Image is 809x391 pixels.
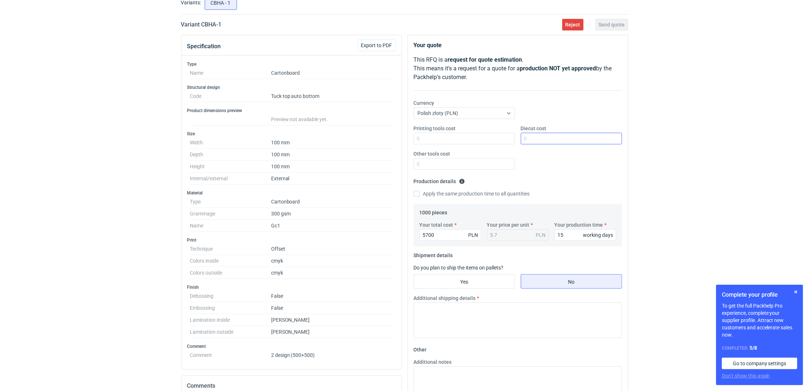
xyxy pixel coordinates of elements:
[414,250,453,258] legend: Shipment details
[271,349,393,358] dd: 2 design (500+500)
[190,302,271,314] dt: Embossing
[722,302,797,338] p: To get the full Packhelp Pro experience, complete your supplier profile. Attract new customers an...
[469,231,478,239] div: PLN
[414,358,452,366] label: Additional notes
[190,314,271,326] dt: Lamination inside
[271,220,393,232] dd: Gc1
[521,125,547,132] label: Diecut cost
[187,284,396,290] h3: Finish
[190,243,271,255] dt: Technique
[555,221,603,229] label: Your production time
[187,343,396,349] h3: Comment
[187,190,396,196] h3: Material
[187,61,396,67] h3: Type
[187,382,396,390] h2: Comments
[271,290,393,302] dd: False
[536,231,546,239] div: PLN
[271,267,393,279] dd: cmyk
[414,274,515,289] label: Yes
[722,358,797,369] a: Go to company settings
[521,274,622,289] label: No
[414,125,456,132] label: Printing tools cost
[271,243,393,255] dd: Offset
[358,40,396,51] button: Export to PDF
[271,314,393,326] dd: [PERSON_NAME]
[414,344,427,353] legend: Other
[271,161,393,173] dd: 100 mm
[420,221,453,229] label: Your total cost
[722,372,770,379] button: Don’t show this again
[190,290,271,302] dt: Debossing
[271,173,393,185] dd: External
[190,255,271,267] dt: Colors inside
[271,208,393,220] dd: 300 gsm
[565,22,580,27] span: Reject
[414,176,465,184] legend: Production details
[414,133,515,144] input: 0
[583,231,613,239] div: working days
[271,116,328,122] span: Preview not available yet.
[418,110,458,116] span: Polish złoty (PLN)
[187,85,396,90] h3: Structural design
[187,108,396,114] h3: Product dimensions preview
[271,302,393,314] dd: False
[521,133,622,144] input: 0
[190,149,271,161] dt: Depth
[190,208,271,220] dt: Grammage
[190,137,271,149] dt: Width
[414,265,504,271] label: Do you plan to ship the items on pallets?
[596,19,628,30] button: Send quote
[792,288,800,296] button: Skip for now
[361,43,392,48] span: Export to PDF
[190,267,271,279] dt: Colors outside
[190,196,271,208] dt: Type
[414,55,622,82] p: This RFQ is a . This means it's a request for a quote for a by the Packhelp's customer.
[187,38,221,55] button: Specification
[414,150,450,157] label: Other tools cost
[420,229,481,241] input: 0
[271,67,393,79] dd: Cartonboard
[555,229,616,241] input: 0
[562,19,584,30] button: Reject
[271,255,393,267] dd: cmyk
[187,237,396,243] h3: Print
[190,349,271,358] dt: Comment
[414,158,515,170] input: 0
[414,295,476,302] label: Additional shipping details
[520,65,596,72] strong: production NOT yet approved
[190,67,271,79] dt: Name
[190,90,271,102] dt: Code
[271,149,393,161] dd: 100 mm
[414,42,442,49] strong: Your quote
[190,161,271,173] dt: Height
[271,137,393,149] dd: 100 mm
[599,22,625,27] span: Send quote
[271,326,393,338] dd: [PERSON_NAME]
[487,221,530,229] label: Your price per unit
[181,20,222,29] h2: Variant CBHA - 1
[271,90,393,102] dd: Tuck top auto bottom
[187,131,396,137] h3: Size
[420,207,448,215] legend: 1000 pieces
[271,196,393,208] dd: Cartonboard
[448,56,522,63] strong: request for quote estimation
[722,344,797,352] div: Completed:
[749,345,757,351] strong: 5 / 8
[414,190,530,197] label: Apply the same production time to all quantities
[190,220,271,232] dt: Name
[722,291,797,299] h1: Complete your profile
[190,326,271,338] dt: Lamination outside
[190,173,271,185] dt: Internal/external
[414,99,434,107] label: Currency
